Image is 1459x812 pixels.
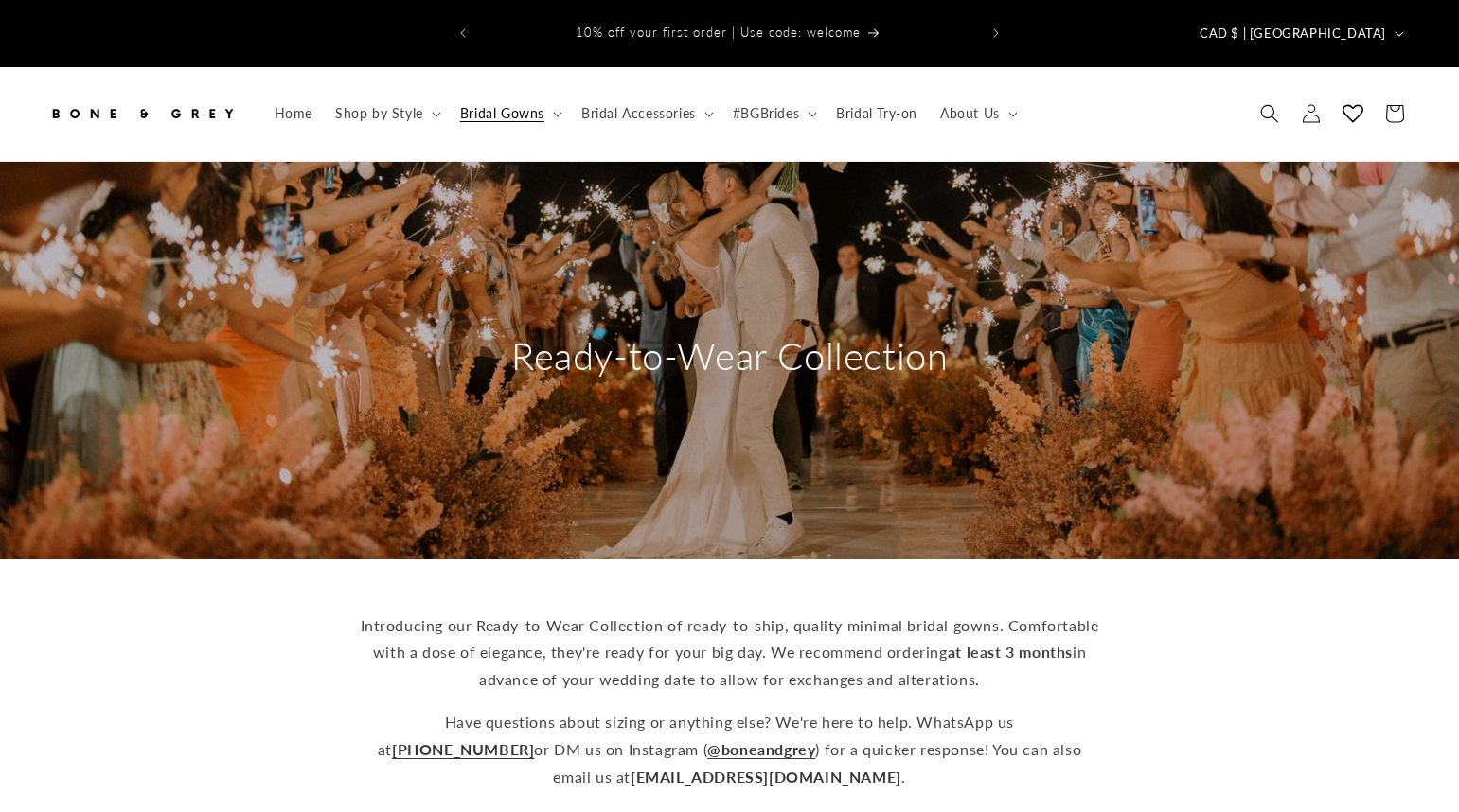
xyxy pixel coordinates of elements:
[733,105,799,122] span: #BGBrides
[721,94,825,133] summary: #BGBrides
[929,94,1025,133] summary: About Us
[1200,25,1386,44] span: CAD $ | [GEOGRAPHIC_DATA]
[41,86,244,142] a: Bone and Grey Bridal
[940,105,1000,122] span: About Us
[581,105,696,122] span: Bridal Accessories
[460,105,544,122] span: Bridal Gowns
[511,331,948,380] h2: Ready-to-Wear Collection
[948,643,1073,661] strong: at least 3 months
[975,15,1017,51] button: Next announcement
[576,25,861,40] span: 10% off your first order | Use code: welcome
[392,740,534,758] a: [PHONE_NUMBER]
[707,740,815,758] a: @boneandgrey
[449,94,570,133] summary: Bridal Gowns
[361,709,1099,790] p: Have questions about sizing or anything else? We're here to help. WhatsApp us at or DM us on Inst...
[335,105,423,122] span: Shop by Style
[631,768,901,786] a: [EMAIL_ADDRESS][DOMAIN_NAME]
[263,94,324,133] a: Home
[836,105,917,122] span: Bridal Try-on
[1188,15,1412,51] button: CAD $ | [GEOGRAPHIC_DATA]
[570,94,721,133] summary: Bridal Accessories
[442,15,484,51] button: Previous announcement
[361,612,1099,694] p: Introducing our Ready-to-Wear Collection of ready-to-ship, quality minimal bridal gowns. Comforta...
[324,94,449,133] summary: Shop by Style
[825,94,929,133] a: Bridal Try-on
[47,93,237,134] img: Bone and Grey Bridal
[1249,93,1290,134] summary: Search
[275,105,312,122] span: Home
